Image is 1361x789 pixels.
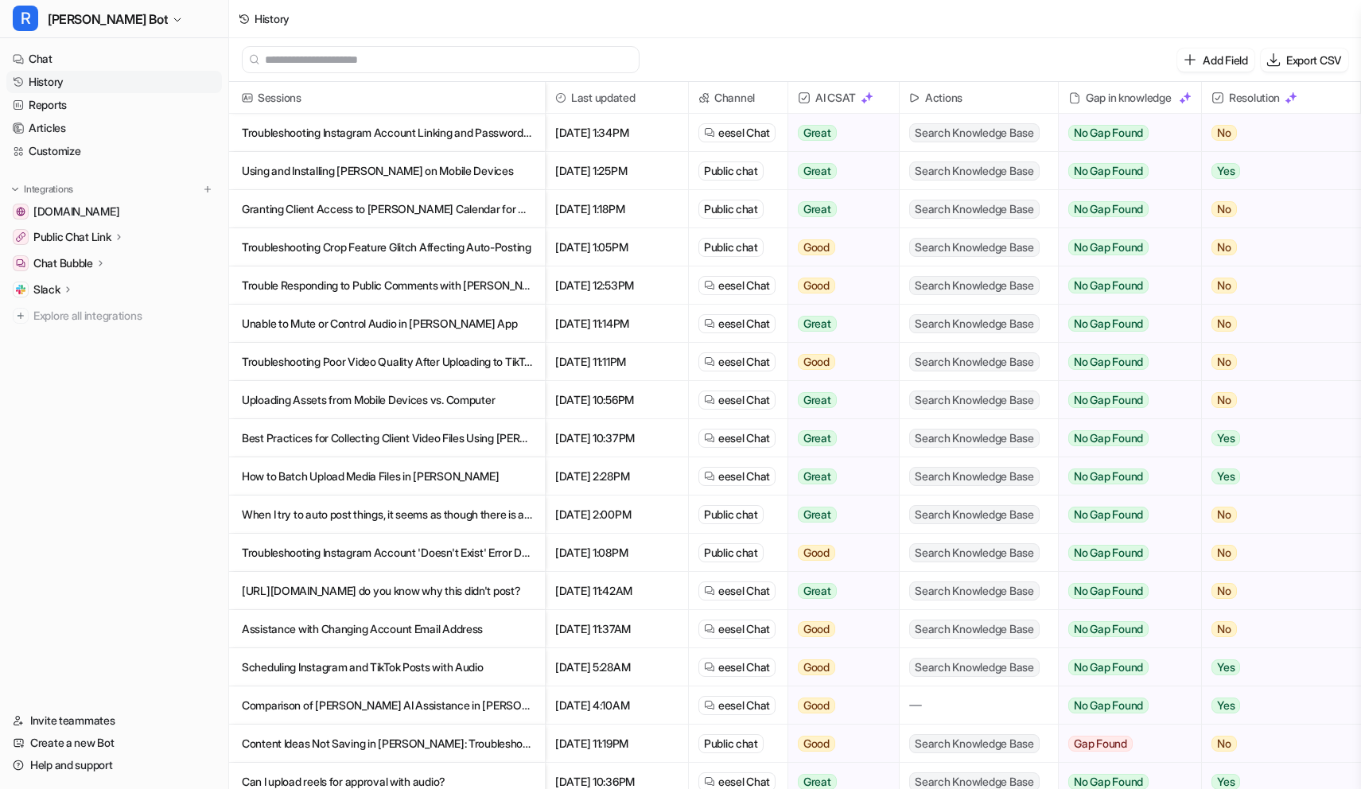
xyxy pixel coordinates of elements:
[202,184,213,195] img: menu_add.svg
[704,318,715,329] img: eeselChat
[1068,278,1149,293] span: No Gap Found
[798,278,835,293] span: Good
[1059,457,1189,496] button: No Gap Found
[909,505,1040,524] span: Search Knowledge Base
[13,308,29,324] img: explore all integrations
[1068,239,1149,255] span: No Gap Found
[1211,659,1240,675] span: Yes
[6,71,222,93] a: History
[788,305,889,343] button: Great
[909,581,1040,600] span: Search Knowledge Base
[1202,152,1347,190] button: Yes
[718,583,770,599] span: eesel Chat
[1202,496,1347,534] button: No
[1211,125,1237,141] span: No
[33,229,111,245] p: Public Chat Link
[1211,621,1237,637] span: No
[235,82,539,114] span: Sessions
[1068,698,1149,713] span: No Gap Found
[1068,125,1149,141] span: No Gap Found
[909,543,1040,562] span: Search Knowledge Base
[242,152,532,190] p: Using and Installing [PERSON_NAME] on Mobile Devices
[1059,419,1189,457] button: No Gap Found
[255,10,290,27] div: History
[798,507,837,523] span: Great
[798,583,837,599] span: Great
[909,467,1040,486] span: Search Knowledge Base
[704,430,770,446] a: eesel Chat
[1202,648,1347,686] button: Yes
[16,207,25,216] img: getrella.com
[788,725,889,763] button: Good
[6,181,78,197] button: Integrations
[798,736,835,752] span: Good
[718,125,770,141] span: eesel Chat
[1059,228,1189,266] button: No Gap Found
[909,238,1040,257] span: Search Knowledge Base
[695,82,781,114] span: Channel
[788,381,889,419] button: Great
[552,648,682,686] span: [DATE] 5:28AM
[6,117,222,139] a: Articles
[798,468,837,484] span: Great
[1068,354,1149,370] span: No Gap Found
[909,734,1040,753] span: Search Knowledge Base
[704,583,770,599] a: eesel Chat
[552,114,682,152] span: [DATE] 1:34PM
[698,505,764,524] div: Public chat
[242,648,532,686] p: Scheduling Instagram and TikTok Posts with Audio
[788,266,889,305] button: Good
[16,258,25,268] img: Chat Bubble
[552,610,682,648] span: [DATE] 11:37AM
[704,356,715,367] img: eeselChat
[1202,381,1347,419] button: No
[704,700,715,711] img: eeselChat
[718,430,770,446] span: eesel Chat
[1211,354,1237,370] span: No
[788,343,889,381] button: Good
[788,457,889,496] button: Great
[6,200,222,223] a: getrella.com[DOMAIN_NAME]
[698,543,764,562] div: Public chat
[6,48,222,70] a: Chat
[1068,201,1149,217] span: No Gap Found
[704,316,770,332] a: eesel Chat
[1211,736,1237,752] span: No
[1065,82,1195,114] div: Gap in knowledge
[1059,381,1189,419] button: No Gap Found
[242,686,532,725] p: Comparison of [PERSON_NAME] AI Assistance in [PERSON_NAME] Premium vs Premium Plus Plans
[33,204,119,220] span: [DOMAIN_NAME]
[1211,278,1237,293] span: No
[909,123,1040,142] span: Search Knowledge Base
[909,352,1040,371] span: Search Knowledge Base
[552,419,682,457] span: [DATE] 10:37PM
[242,343,532,381] p: Troubleshooting Poor Video Quality After Uploading to TikTok
[718,468,770,484] span: eesel Chat
[48,8,168,30] span: [PERSON_NAME] Bot
[242,725,532,763] p: Content Ideas Not Saving in [PERSON_NAME]: Troubleshooting Steps
[704,127,715,138] img: eeselChat
[1202,266,1347,305] button: No
[552,82,682,114] span: Last updated
[1211,468,1240,484] span: Yes
[242,610,532,648] p: Assistance with Changing Account Email Address
[24,183,73,196] p: Integrations
[33,255,93,271] p: Chat Bubble
[788,228,889,266] button: Good
[552,343,682,381] span: [DATE] 11:11PM
[909,276,1040,295] span: Search Knowledge Base
[16,285,25,294] img: Slack
[1202,725,1347,763] button: No
[788,152,889,190] button: Great
[1202,305,1347,343] button: No
[788,648,889,686] button: Good
[788,419,889,457] button: Great
[1068,736,1133,752] span: Gap Found
[704,433,715,444] img: eeselChat
[909,161,1040,181] span: Search Knowledge Base
[1211,545,1237,561] span: No
[6,754,222,776] a: Help and support
[718,316,770,332] span: eesel Chat
[1202,228,1347,266] button: No
[718,278,770,293] span: eesel Chat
